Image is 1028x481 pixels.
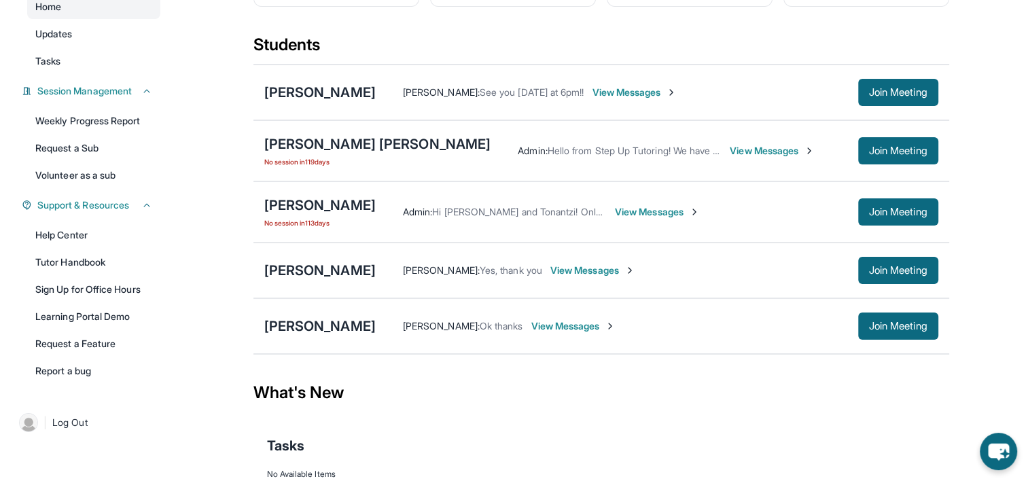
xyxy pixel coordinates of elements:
[267,469,936,480] div: No Available Items
[730,144,815,158] span: View Messages
[27,332,160,356] a: Request a Feature
[27,136,160,160] a: Request a Sub
[403,206,432,217] span: Admin :
[253,363,949,423] div: What's New
[403,264,480,276] span: [PERSON_NAME] :
[624,265,635,276] img: Chevron-Right
[592,86,677,99] span: View Messages
[253,34,949,64] div: Students
[605,321,616,332] img: Chevron-Right
[27,49,160,73] a: Tasks
[264,217,376,228] span: No session in 113 days
[264,156,491,167] span: No session in 119 days
[869,208,927,216] span: Join Meeting
[43,414,47,431] span: |
[264,261,376,280] div: [PERSON_NAME]
[858,137,938,164] button: Join Meeting
[804,145,815,156] img: Chevron-Right
[403,86,480,98] span: [PERSON_NAME] :
[37,198,129,212] span: Support & Resources
[869,322,927,330] span: Join Meeting
[19,413,38,432] img: user-img
[518,145,547,156] span: Admin :
[27,223,160,247] a: Help Center
[35,54,60,68] span: Tasks
[264,83,376,102] div: [PERSON_NAME]
[14,408,160,438] a: |Log Out
[858,257,938,284] button: Join Meeting
[858,313,938,340] button: Join Meeting
[480,264,542,276] span: Yes, thank you
[264,317,376,336] div: [PERSON_NAME]
[35,27,73,41] span: Updates
[689,207,700,217] img: Chevron-Right
[550,264,635,277] span: View Messages
[27,109,160,133] a: Weekly Progress Report
[615,205,700,219] span: View Messages
[531,319,616,333] span: View Messages
[480,320,523,332] span: Ok thanks
[32,84,152,98] button: Session Management
[27,22,160,46] a: Updates
[666,87,677,98] img: Chevron-Right
[980,433,1017,470] button: chat-button
[403,320,480,332] span: [PERSON_NAME] :
[480,86,584,98] span: See you [DATE] at 6pm!!
[32,198,152,212] button: Support & Resources
[52,416,88,429] span: Log Out
[27,250,160,274] a: Tutor Handbook
[267,436,304,455] span: Tasks
[27,359,160,383] a: Report a bug
[27,163,160,188] a: Volunteer as a sub
[27,277,160,302] a: Sign Up for Office Hours
[27,304,160,329] a: Learning Portal Demo
[869,88,927,96] span: Join Meeting
[869,266,927,274] span: Join Meeting
[858,198,938,226] button: Join Meeting
[869,147,927,155] span: Join Meeting
[37,84,132,98] span: Session Management
[264,196,376,215] div: [PERSON_NAME]
[858,79,938,106] button: Join Meeting
[264,135,491,154] div: [PERSON_NAME] [PERSON_NAME]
